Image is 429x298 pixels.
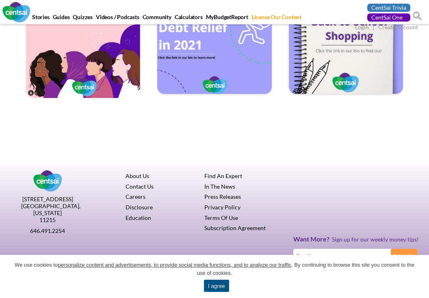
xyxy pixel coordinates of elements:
[95,13,140,24] a: Videos / Podcasts
[71,13,93,24] a: Quizzes
[370,23,377,32] span: |
[204,193,241,200] a: Press Releases
[21,227,74,234] p: 646.491.2254
[21,196,74,223] p: [STREET_ADDRESS] [GEOGRAPHIC_DATA], [US_STATE] 11215
[31,13,50,24] a: Stories
[204,172,242,179] a: Find An Expert
[355,24,369,32] a: Login
[415,272,423,281] a: I agree
[293,235,419,243] h3: Sign up for our weekly money tips!
[2,2,30,22] img: CentSai
[33,170,62,191] img: Centsai
[367,4,410,12] a: CentSai Trivia
[126,204,153,211] a: Disclosure
[205,13,249,24] a: MyBudgetReport
[12,261,417,277] span: We use cookies to . By continuing to browse this site you consent to the use of cookies.
[204,280,229,292] a: I agree
[204,183,235,190] a: In The News
[204,214,238,221] a: Terms Of Use
[367,13,410,22] a: CentSai One
[126,172,149,179] a: About Us
[52,13,71,24] a: Guides
[293,249,392,263] input: Email
[126,214,151,221] a: Education
[204,224,266,231] a: Subscription Agreement
[250,13,302,24] a: License Our Content
[173,13,204,24] a: Calculators
[141,13,172,24] a: Community
[204,204,240,211] a: Privacy Policy
[126,183,154,190] a: Contact Us
[293,235,332,243] span: Want More?
[391,249,418,263] input: Subscribe
[58,262,291,268] u: personalize content and advertisements, to provide social media functions, and to analyze our tra...
[126,193,145,200] a: Careers
[378,24,418,32] a: Create Account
